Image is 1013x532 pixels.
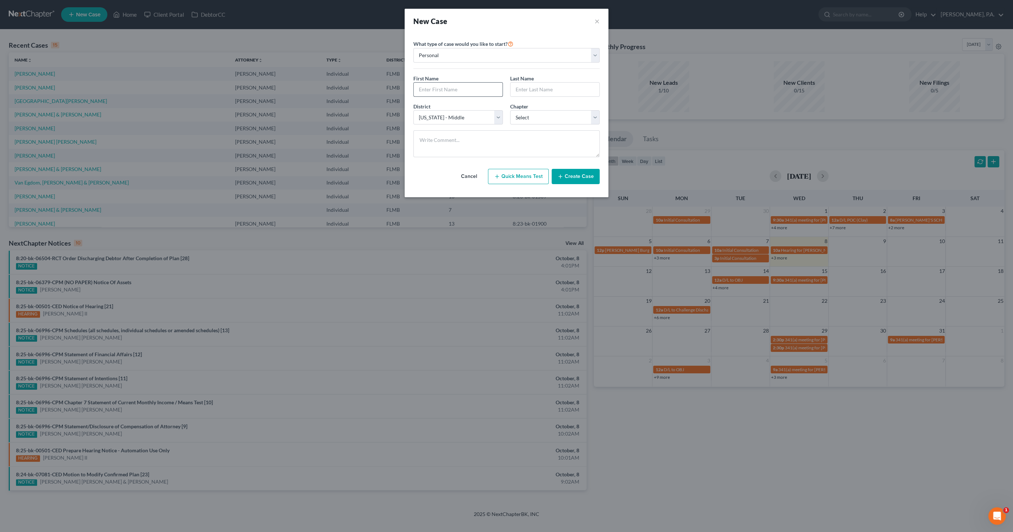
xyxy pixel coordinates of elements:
[413,103,430,110] span: District
[510,103,528,110] span: Chapter
[511,83,599,96] input: Enter Last Name
[1003,507,1009,513] span: 1
[413,75,438,82] span: First Name
[414,83,502,96] input: Enter First Name
[595,16,600,26] button: ×
[510,75,534,82] span: Last Name
[552,169,600,184] button: Create Case
[988,507,1006,525] iframe: Intercom live chat
[413,39,513,48] label: What type of case would you like to start?
[453,169,485,184] button: Cancel
[488,169,549,184] button: Quick Means Test
[413,17,447,25] strong: New Case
